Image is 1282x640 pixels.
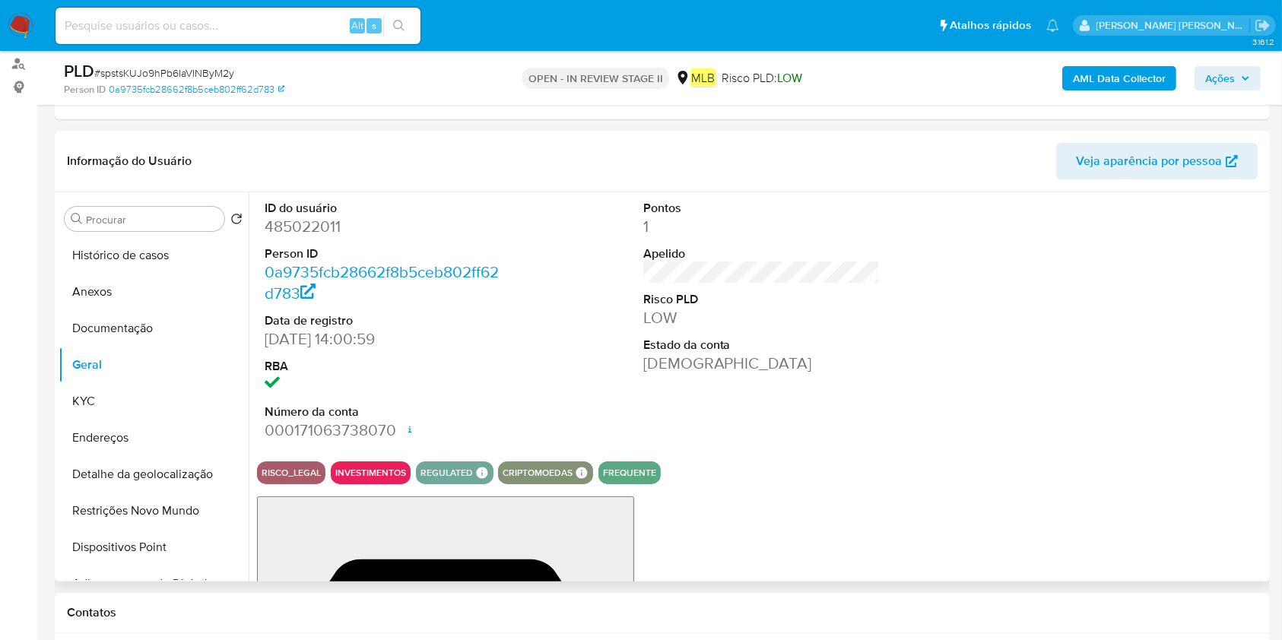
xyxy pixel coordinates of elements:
[643,200,881,217] dt: Pontos
[1255,17,1271,33] a: Sair
[265,328,502,350] dd: [DATE] 14:00:59
[1073,66,1166,90] b: AML Data Collector
[722,70,802,87] span: Risco PLD:
[64,59,94,83] b: PLD
[522,68,669,89] p: OPEN - IN REVIEW STAGE II
[94,65,234,81] span: # spstsKUJo9hPb6IaVINByM2y
[59,310,249,347] button: Documentação
[56,16,420,36] input: Pesquise usuários ou casos...
[1205,66,1235,90] span: Ações
[690,68,716,87] em: MLB
[71,213,83,225] button: Procurar
[59,237,249,274] button: Histórico de casos
[777,69,802,87] span: LOW
[372,18,376,33] span: s
[64,83,106,97] b: Person ID
[59,347,249,383] button: Geral
[86,213,218,227] input: Procurar
[643,291,881,308] dt: Risco PLD
[265,216,502,237] dd: 485022011
[59,566,249,602] button: Adiantamentos de Dinheiro
[643,246,881,262] dt: Apelido
[265,404,502,420] dt: Número da conta
[59,529,249,566] button: Dispositivos Point
[59,383,249,420] button: KYC
[643,307,881,328] dd: LOW
[1195,66,1261,90] button: Ações
[265,312,502,329] dt: Data de registro
[265,420,502,441] dd: 000171063738070
[1076,143,1222,179] span: Veja aparência por pessoa
[59,420,249,456] button: Endereços
[59,456,249,493] button: Detalhe da geolocalização
[1096,18,1250,33] p: juliane.miranda@mercadolivre.com
[265,200,502,217] dt: ID do usuário
[1062,66,1176,90] button: AML Data Collector
[265,358,502,375] dt: RBA
[1252,36,1274,48] span: 3.161.2
[265,246,502,262] dt: Person ID
[67,605,1258,620] h1: Contatos
[59,493,249,529] button: Restrições Novo Mundo
[59,274,249,310] button: Anexos
[265,261,499,304] a: 0a9735fcb28662f8b5ceb802ff62d783
[383,15,414,36] button: search-icon
[950,17,1031,33] span: Atalhos rápidos
[1056,143,1258,179] button: Veja aparência por pessoa
[67,154,192,169] h1: Informação do Usuário
[643,353,881,374] dd: [DEMOGRAPHIC_DATA]
[643,216,881,237] dd: 1
[351,18,363,33] span: Alt
[1046,19,1059,32] a: Notificações
[109,83,284,97] a: 0a9735fcb28662f8b5ceb802ff62d783
[230,213,243,230] button: Retornar ao pedido padrão
[643,337,881,353] dt: Estado da conta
